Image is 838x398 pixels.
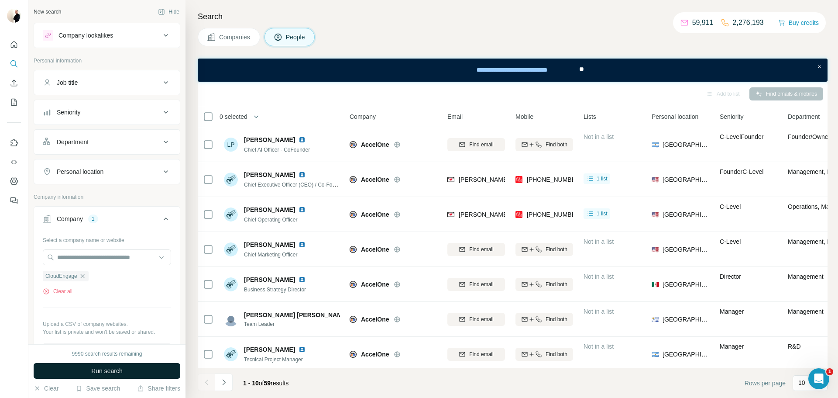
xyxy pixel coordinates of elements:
[350,281,357,288] img: Logo of AccelOne
[34,72,180,93] button: Job title
[34,102,180,123] button: Seniority
[515,210,522,219] img: provider prospeo logo
[7,75,21,91] button: Enrich CSV
[361,175,389,184] span: AccelOne
[7,9,21,23] img: Avatar
[224,312,238,326] img: Avatar
[299,171,306,178] img: LinkedIn logo
[299,136,306,143] img: LinkedIn logo
[652,175,659,184] span: 🇺🇸
[447,210,454,219] img: provider findymail logo
[663,245,709,254] span: [GEOGRAPHIC_DATA]
[546,280,567,288] span: Find both
[720,168,763,175] span: Founder C-Level
[34,193,180,201] p: Company information
[469,315,493,323] span: Find email
[350,176,357,183] img: Logo of AccelOne
[663,140,709,149] span: [GEOGRAPHIC_DATA]
[244,287,306,293] span: Business Strategy Director
[34,25,180,46] button: Company lookalikes
[469,141,493,149] span: Find email
[244,320,340,328] span: Team Leader
[7,154,21,170] button: Use Surfe API
[733,17,764,28] p: 2,276,193
[663,280,709,289] span: [GEOGRAPHIC_DATA]
[692,17,714,28] p: 59,911
[244,345,295,354] span: [PERSON_NAME]
[527,176,582,183] span: [PHONE_NUMBER]
[72,350,142,358] div: 9990 search results remaining
[663,175,709,184] span: [GEOGRAPHIC_DATA]
[447,243,505,256] button: Find email
[7,94,21,110] button: My lists
[720,343,744,350] span: Manager
[7,173,21,189] button: Dashboard
[546,315,567,323] span: Find both
[663,350,709,359] span: [GEOGRAPHIC_DATA]
[459,211,612,218] span: [PERSON_NAME][EMAIL_ADDRESS][DOMAIN_NAME]
[720,112,743,121] span: Seniority
[224,242,238,256] img: Avatar
[350,316,357,323] img: Logo of AccelOne
[224,208,238,221] img: Avatar
[220,112,247,121] span: 0 selected
[43,233,171,244] div: Select a company name or website
[224,277,238,291] img: Avatar
[7,193,21,208] button: Feedback
[43,320,171,328] p: Upload a CSV of company websites.
[350,112,376,121] span: Company
[652,280,659,289] span: 🇲🇽
[244,181,346,188] span: Chief Executive Officer (CEO) / Co-Founder
[447,112,463,121] span: Email
[57,215,83,223] div: Company
[447,313,505,326] button: Find email
[244,356,303,363] span: Tecnical Project Manager
[584,238,614,245] span: Not in a list
[788,273,824,280] span: Management
[57,78,78,87] div: Job title
[546,141,567,149] span: Find both
[244,135,295,144] span: [PERSON_NAME]
[45,272,77,280] span: CloudEngage
[244,275,295,284] span: [PERSON_NAME]
[7,56,21,72] button: Search
[584,308,614,315] span: Not in a list
[34,57,180,65] p: Personal information
[244,252,298,258] span: Chief Marketing Officer
[58,31,113,40] div: Company lookalikes
[361,280,389,289] span: AccelOne
[286,33,306,42] span: People
[361,140,389,149] span: AccelOne
[350,246,357,253] img: Logo of AccelOne
[788,343,801,350] span: R&D
[34,384,58,393] button: Clear
[361,350,389,359] span: AccelOne
[34,8,61,16] div: New search
[299,346,306,353] img: LinkedIn logo
[299,206,306,213] img: LinkedIn logo
[720,308,744,315] span: Manager
[798,378,805,387] p: 10
[198,10,828,23] h4: Search
[652,140,659,149] span: 🇦🇷
[57,138,89,146] div: Department
[720,133,763,140] span: C-Level Founder
[527,211,582,218] span: [PHONE_NUMBER]
[244,170,295,179] span: [PERSON_NAME]
[745,379,786,388] span: Rows per page
[778,17,819,29] button: Buy credits
[515,112,533,121] span: Mobile
[720,238,741,245] span: C-Level
[350,351,357,358] img: Logo of AccelOne
[350,141,357,148] img: Logo of AccelOne
[350,211,357,218] img: Logo of AccelOne
[361,210,389,219] span: AccelOne
[34,363,180,379] button: Run search
[57,167,103,176] div: Personal location
[198,59,828,82] iframe: Banner
[224,347,238,361] img: Avatar
[663,210,709,219] span: [GEOGRAPHIC_DATA]
[137,384,180,393] button: Share filters
[361,315,389,324] span: AccelOne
